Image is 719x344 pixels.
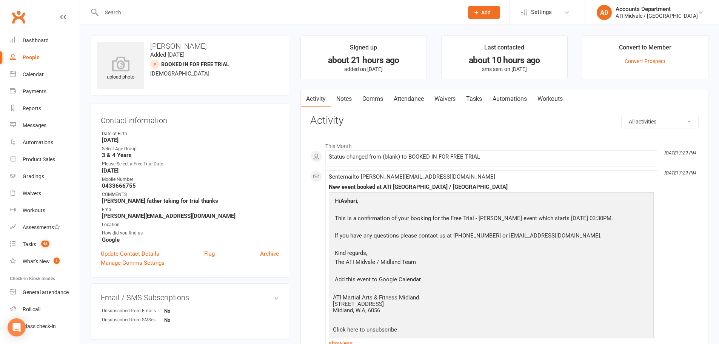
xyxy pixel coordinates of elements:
[102,130,279,137] div: Date of Birth
[333,196,615,207] p: Hi ,
[10,49,80,66] a: People
[308,56,420,64] div: about 21 hours ago
[10,83,80,100] a: Payments
[23,88,46,94] div: Payments
[23,37,49,43] div: Dashboard
[487,90,532,108] a: Automations
[10,318,80,335] a: Class kiosk mode
[102,316,164,324] div: Unsubscribed from SMSes
[8,318,26,336] div: Open Intercom Messenger
[664,170,696,176] i: [DATE] 7:29 PM
[10,253,80,270] a: What's New1
[101,249,159,258] a: Update Contact Details
[448,56,560,64] div: about 10 hours ago
[102,191,279,198] div: COMMENTS
[333,214,615,225] p: This is a confirmation of your booking for the Free Trial - [PERSON_NAME] event which starts [DAT...
[23,323,56,329] div: Class check-in
[23,71,44,77] div: Calendar
[54,258,60,264] span: 1
[461,90,487,108] a: Tasks
[23,122,46,128] div: Messages
[10,219,80,236] a: Assessments
[10,236,80,253] a: Tasks 48
[102,230,279,237] div: How did you find us
[23,306,40,312] div: Roll call
[10,32,80,49] a: Dashboard
[23,156,55,162] div: Product Sales
[329,173,495,180] span: Sent email to [PERSON_NAME][EMAIL_ADDRESS][DOMAIN_NAME]
[429,90,461,108] a: Waivers
[23,139,53,145] div: Automations
[102,236,279,243] strong: Google
[97,56,144,81] div: upload photo
[102,221,279,228] div: Location
[23,289,69,295] div: General attendance
[97,42,283,50] h3: [PERSON_NAME]
[308,66,420,72] p: added on [DATE]
[102,137,279,143] strong: [DATE]
[10,134,80,151] a: Automations
[161,61,229,67] span: BOOKED IN FOR FREE TRIAL
[340,197,357,204] strong: Ashari
[616,12,698,19] div: ATI Midvale / [GEOGRAPHIC_DATA]
[102,167,279,174] strong: [DATE]
[164,308,208,314] strong: No
[333,294,419,333] td: ATI Martial Arts & Fitness Midland [STREET_ADDRESS] Midland, W.A, 6056 Click here to unsubscribe
[388,90,429,108] a: Attendance
[23,105,41,111] div: Reports
[150,51,185,58] time: Added [DATE]
[102,182,279,189] strong: 0433666755
[357,90,388,108] a: Comms
[484,43,524,56] div: Last contacted
[102,152,279,159] strong: 3 & 4 Years
[310,138,699,150] li: This Month
[150,70,209,77] span: [DEMOGRAPHIC_DATA]
[10,100,80,117] a: Reports
[101,258,165,267] a: Manage Comms Settings
[301,90,331,108] a: Activity
[664,150,696,156] i: [DATE] 7:29 PM
[331,90,357,108] a: Notes
[532,90,568,108] a: Workouts
[23,190,41,196] div: Waivers
[531,4,552,21] span: Settings
[23,224,60,230] div: Assessments
[23,207,45,213] div: Workouts
[41,241,49,247] span: 48
[616,6,698,12] div: Accounts Department
[102,307,164,315] div: Unsubscribed from Emails
[10,151,80,168] a: Product Sales
[329,184,654,190] div: New event booked at ATI [GEOGRAPHIC_DATA] / [GEOGRAPHIC_DATA]
[333,248,615,268] p: Kind regards, The ATI Midvale / Midland Team
[10,117,80,134] a: Messages
[102,206,279,213] div: Email
[10,66,80,83] a: Calendar
[23,258,50,264] div: What's New
[625,58,665,64] a: Convert Prospect
[102,213,279,219] strong: [PERSON_NAME][EMAIL_ADDRESS][DOMAIN_NAME]
[481,9,491,15] span: Add
[10,284,80,301] a: General attendance kiosk mode
[23,54,40,60] div: People
[329,154,654,160] div: Status changed from (blank) to BOOKED IN FOR FREE TRIAL
[597,5,612,20] div: AD
[23,241,36,247] div: Tasks
[23,173,44,179] div: Gradings
[619,43,671,56] div: Convert to Member
[260,249,279,258] a: Archive
[101,293,279,302] h3: Email / SMS Subscriptions
[333,275,615,286] p: Add this event to Google Calendar
[350,43,377,56] div: Signed up
[102,176,279,183] div: Mobile Number
[204,249,215,258] a: Flag
[102,197,279,204] strong: [PERSON_NAME] father taking for trial thanks
[333,231,615,242] p: If you have any questions please contact us at [PHONE_NUMBER] or [EMAIL_ADDRESS][DOMAIN_NAME].
[310,115,699,126] h3: Activity
[10,202,80,219] a: Workouts
[102,160,279,168] div: Please Select a Free Trial Date
[10,185,80,202] a: Waivers
[10,301,80,318] a: Roll call
[448,66,560,72] p: sms sent on [DATE]
[468,6,500,19] button: Add
[164,317,208,323] strong: No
